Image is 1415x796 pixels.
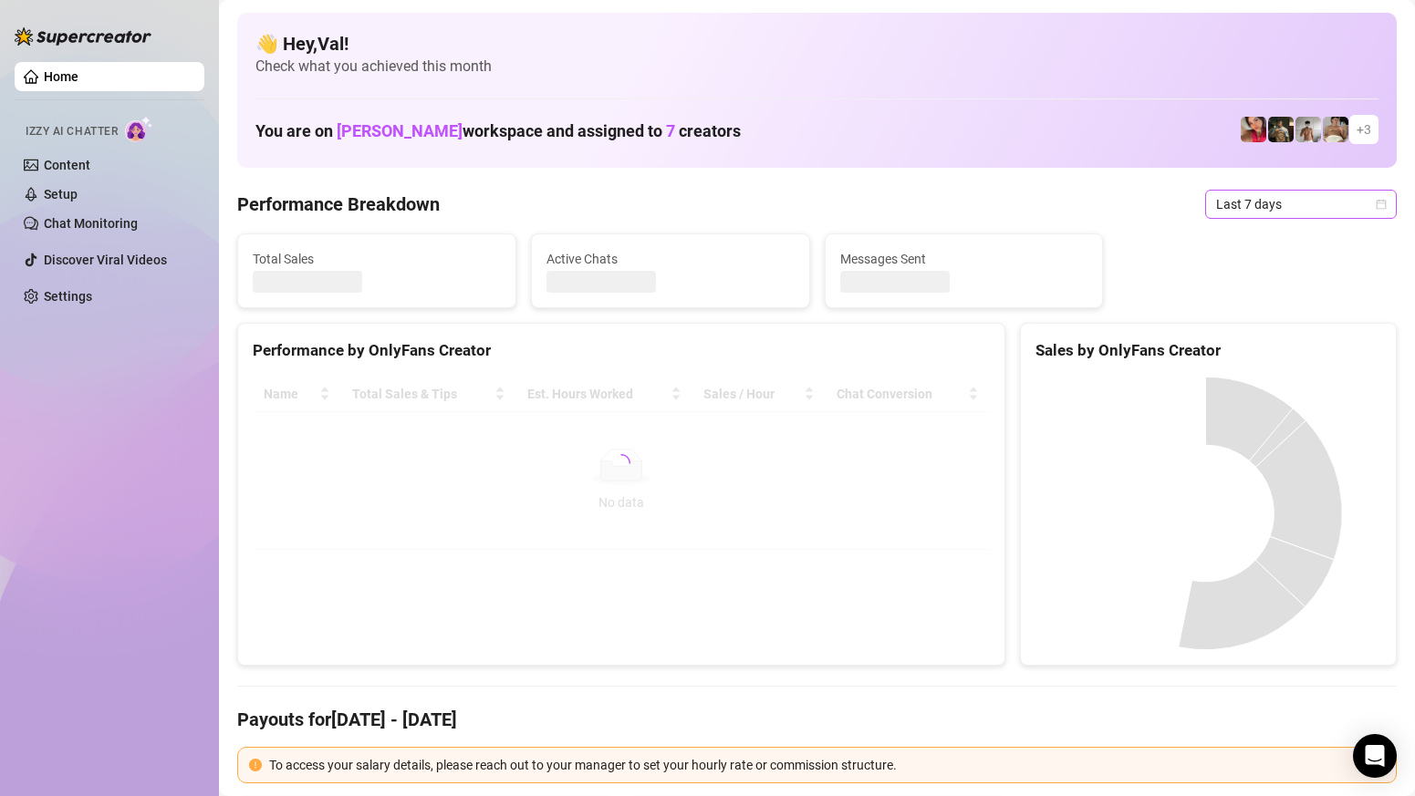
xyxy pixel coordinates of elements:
span: [PERSON_NAME] [337,121,463,140]
span: Active Chats [546,249,795,269]
a: Chat Monitoring [44,216,138,231]
span: + 3 [1357,119,1371,140]
a: Content [44,158,90,172]
img: Vanessa [1241,117,1266,142]
span: Messages Sent [840,249,1088,269]
a: Setup [44,187,78,202]
span: Check what you achieved this month [255,57,1379,77]
a: Discover Viral Videos [44,253,167,267]
h1: You are on workspace and assigned to creators [255,121,741,141]
img: Aussieboy_jfree [1323,117,1348,142]
a: Settings [44,289,92,304]
span: calendar [1376,199,1387,210]
img: aussieboy_j [1295,117,1321,142]
div: Performance by OnlyFans Creator [253,338,990,363]
div: Open Intercom Messenger [1353,734,1397,778]
span: loading [609,451,632,474]
h4: 👋 Hey, Val ! [255,31,1379,57]
h4: Payouts for [DATE] - [DATE] [237,707,1397,732]
span: Total Sales [253,249,501,269]
img: logo-BBDzfeDw.svg [15,27,151,46]
div: To access your salary details, please reach out to your manager to set your hourly rate or commis... [269,755,1385,775]
span: Last 7 days [1216,191,1386,218]
h4: Performance Breakdown [237,191,440,217]
span: 7 [666,121,675,140]
span: Izzy AI Chatter [26,123,118,140]
div: Sales by OnlyFans Creator [1035,338,1381,363]
span: exclamation-circle [249,759,262,771]
img: AI Chatter [125,116,153,142]
a: Home [44,69,78,84]
img: Tony [1268,117,1294,142]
